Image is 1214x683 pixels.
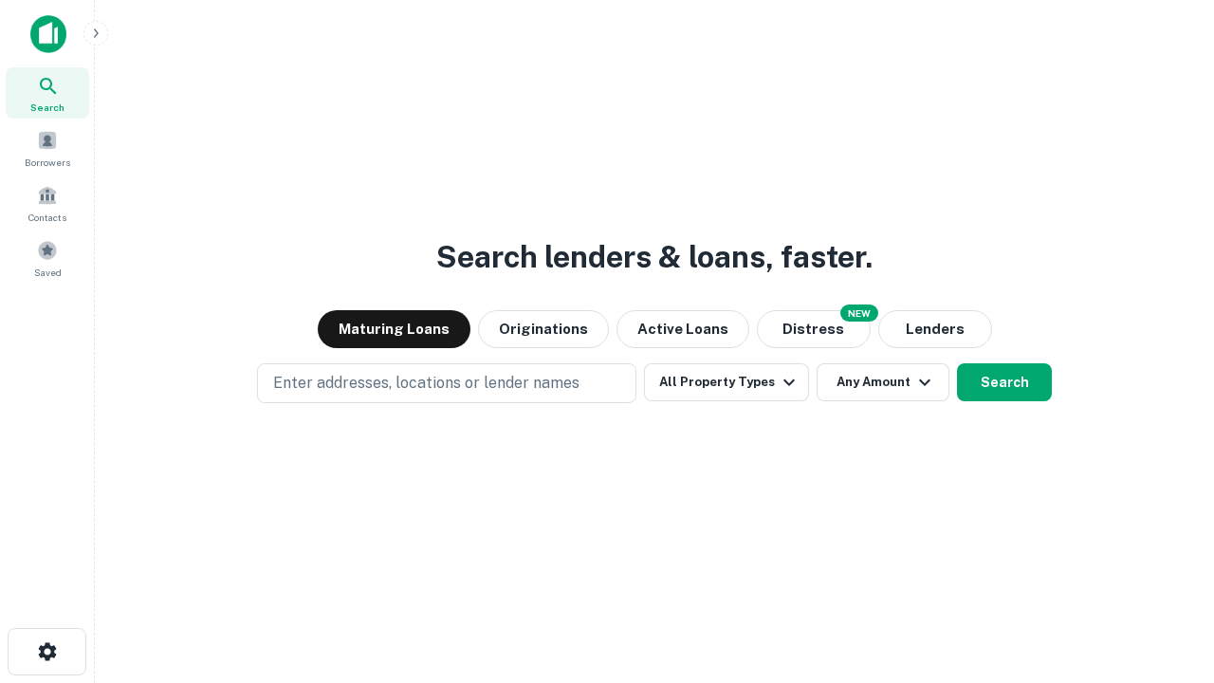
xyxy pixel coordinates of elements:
[478,310,609,348] button: Originations
[318,310,470,348] button: Maturing Loans
[878,310,992,348] button: Lenders
[34,265,62,280] span: Saved
[616,310,749,348] button: Active Loans
[25,155,70,170] span: Borrowers
[28,210,66,225] span: Contacts
[644,363,809,401] button: All Property Types
[1119,471,1214,562] iframe: Chat Widget
[436,234,873,280] h3: Search lenders & loans, faster.
[6,232,89,284] a: Saved
[30,100,64,115] span: Search
[840,305,878,322] div: NEW
[957,363,1052,401] button: Search
[6,67,89,119] a: Search
[817,363,949,401] button: Any Amount
[30,15,66,53] img: capitalize-icon.png
[6,177,89,229] a: Contacts
[6,122,89,174] a: Borrowers
[757,310,871,348] button: Search distressed loans with lien and other non-mortgage details.
[257,363,636,403] button: Enter addresses, locations or lender names
[273,372,579,395] p: Enter addresses, locations or lender names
